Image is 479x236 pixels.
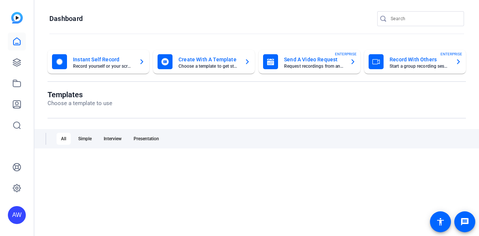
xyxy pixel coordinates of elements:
[259,50,360,74] button: Send A Video RequestRequest recordings from anyone, anywhereENTERPRISE
[73,64,133,68] mat-card-subtitle: Record yourself or your screen
[391,14,458,23] input: Search
[48,99,112,108] p: Choose a template to use
[153,50,255,74] button: Create With A TemplateChoose a template to get started
[48,50,149,74] button: Instant Self RecordRecord yourself or your screen
[179,64,238,68] mat-card-subtitle: Choose a template to get started
[460,217,469,226] mat-icon: message
[8,206,26,224] div: AW
[440,51,462,57] span: ENTERPRISE
[284,64,344,68] mat-card-subtitle: Request recordings from anyone, anywhere
[129,133,164,145] div: Presentation
[436,217,445,226] mat-icon: accessibility
[49,14,83,23] h1: Dashboard
[390,55,449,64] mat-card-title: Record With Others
[73,55,133,64] mat-card-title: Instant Self Record
[179,55,238,64] mat-card-title: Create With A Template
[48,90,112,99] h1: Templates
[390,64,449,68] mat-card-subtitle: Start a group recording session
[74,133,96,145] div: Simple
[284,55,344,64] mat-card-title: Send A Video Request
[11,12,23,24] img: blue-gradient.svg
[364,50,466,74] button: Record With OthersStart a group recording sessionENTERPRISE
[57,133,71,145] div: All
[335,51,357,57] span: ENTERPRISE
[99,133,126,145] div: Interview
